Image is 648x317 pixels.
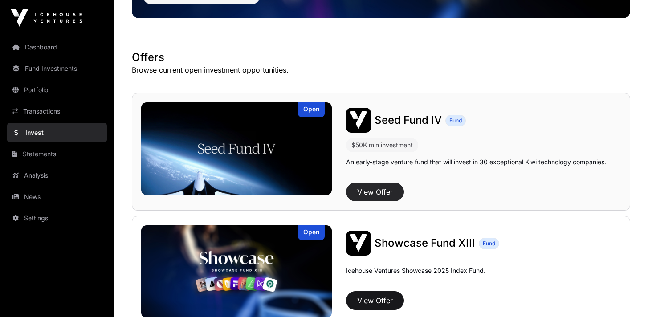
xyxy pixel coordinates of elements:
[346,183,404,201] button: View Offer
[7,102,107,121] a: Transactions
[132,50,630,65] h1: Offers
[375,113,442,127] a: Seed Fund IV
[132,65,630,75] p: Browse current open investment opportunities.
[603,274,648,317] iframe: Chat Widget
[298,102,325,117] div: Open
[483,240,495,247] span: Fund
[375,114,442,126] span: Seed Fund IV
[375,236,475,249] span: Showcase Fund XIII
[7,123,107,142] a: Invest
[11,9,82,27] img: Icehouse Ventures Logo
[141,102,332,195] a: Seed Fund IVOpen
[375,236,475,250] a: Showcase Fund XIII
[346,158,606,167] p: An early-stage venture fund that will invest in 30 exceptional Kiwi technology companies.
[7,144,107,164] a: Statements
[7,208,107,228] a: Settings
[346,108,371,133] img: Seed Fund IV
[346,231,371,256] img: Showcase Fund XIII
[141,102,332,195] img: Seed Fund IV
[346,266,485,275] p: Icehouse Ventures Showcase 2025 Index Fund.
[351,140,413,150] div: $50K min investment
[7,80,107,100] a: Portfolio
[7,187,107,207] a: News
[7,59,107,78] a: Fund Investments
[346,138,418,152] div: $50K min investment
[346,291,404,310] button: View Offer
[449,117,462,124] span: Fund
[298,225,325,240] div: Open
[7,37,107,57] a: Dashboard
[7,166,107,185] a: Analysis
